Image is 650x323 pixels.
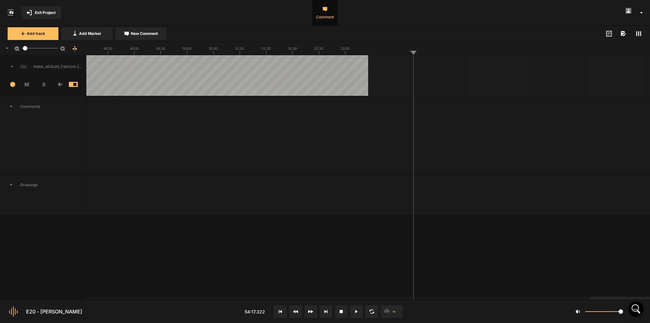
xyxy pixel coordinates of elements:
[19,81,36,88] span: M
[35,81,52,88] span: S
[288,47,297,50] text: 52:00
[8,27,58,40] button: Add track
[182,47,191,50] text: 50:00
[262,47,271,50] text: 51:30
[628,301,644,317] div: Open Intercom Messenger
[209,47,218,50] text: 50:30
[235,47,244,50] text: 51:00
[116,27,166,40] button: New Comment
[62,27,112,40] button: Add Marker
[31,64,86,69] span: tnbtw_s03e20_Fabrizio-[PERSON_NAME]-Benedetti_v1
[103,47,112,50] text: 48:30
[381,305,403,318] button: 1x
[131,31,158,36] span: New Comment
[341,47,350,50] text: 53:00
[79,31,101,36] span: Add Marker
[315,47,323,50] text: 52:30
[22,6,61,19] button: Exit Project
[27,31,45,36] span: Add track
[26,308,82,315] div: E20 - [PERSON_NAME]
[245,309,265,314] span: 54:17.322
[130,47,139,50] text: 49:00
[156,47,165,50] text: 49:30
[35,10,56,16] span: Exit Project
